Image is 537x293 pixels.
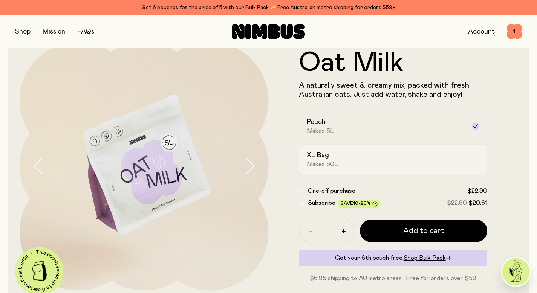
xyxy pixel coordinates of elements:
[308,188,355,194] span: One-off purchase
[77,28,94,35] a: FAQs
[468,28,495,35] a: Account
[43,28,65,35] a: Mission
[447,200,467,206] span: $22.90
[353,201,371,206] span: 10-20%
[507,24,522,39] button: 1
[502,258,530,286] img: agent
[299,49,488,76] h1: Oat Milk
[299,250,488,266] div: Get your 6th pouch free.
[468,200,487,206] span: $20.61
[308,200,335,206] span: Subscribe
[307,151,329,160] h2: XL Bag
[299,81,488,99] p: A naturally sweet & creamy mix, packed with fresh Australian oats. Just add water, shake and enjoy!
[403,226,444,236] span: Add to cart
[307,160,338,168] span: Makes 50L
[404,255,451,261] a: Shop Bulk Pack→
[307,118,326,127] h2: Pouch
[299,274,488,283] p: $6.95 shipping to AU metro areas · Free for orders over $59
[404,255,446,261] span: Shop Bulk Pack
[467,188,487,194] span: $22.90
[341,201,378,207] span: Save
[15,3,522,12] div: Get 6 pouches for the price of 5 with our Bulk Pack ✨ Free Australian metro shipping for orders $59+
[360,220,488,242] button: Add to cart
[307,127,334,135] span: Makes 5L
